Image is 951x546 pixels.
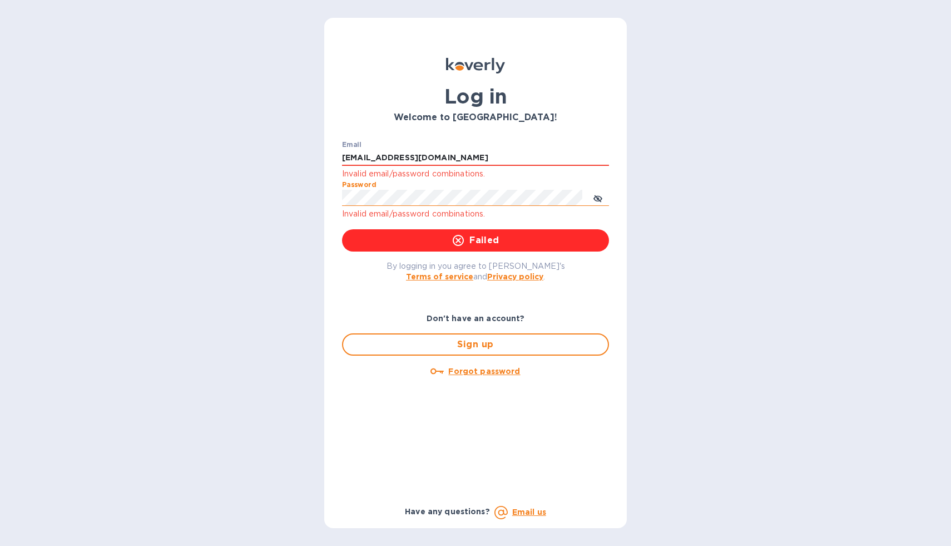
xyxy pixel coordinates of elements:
[446,58,505,73] img: Koverly
[342,112,609,123] h3: Welcome to [GEOGRAPHIC_DATA]!
[342,181,376,188] label: Password
[587,186,609,209] button: toggle password visibility
[351,234,600,247] span: Failed
[512,508,546,517] a: Email us
[342,141,361,148] label: Email
[448,367,520,376] u: Forgot password
[487,272,543,281] a: Privacy policy
[342,229,609,252] button: Failed
[406,272,473,281] a: Terms of service
[342,150,609,166] input: Enter email address
[342,208,609,220] p: Invalid email/password combinations.
[342,168,609,180] p: Invalid email/password combinations.
[427,314,525,323] b: Don't have an account?
[342,85,609,108] h1: Log in
[342,333,609,356] button: Sign up
[352,338,599,351] span: Sign up
[405,507,490,516] b: Have any questions?
[387,262,565,281] span: By logging in you agree to [PERSON_NAME]'s and .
